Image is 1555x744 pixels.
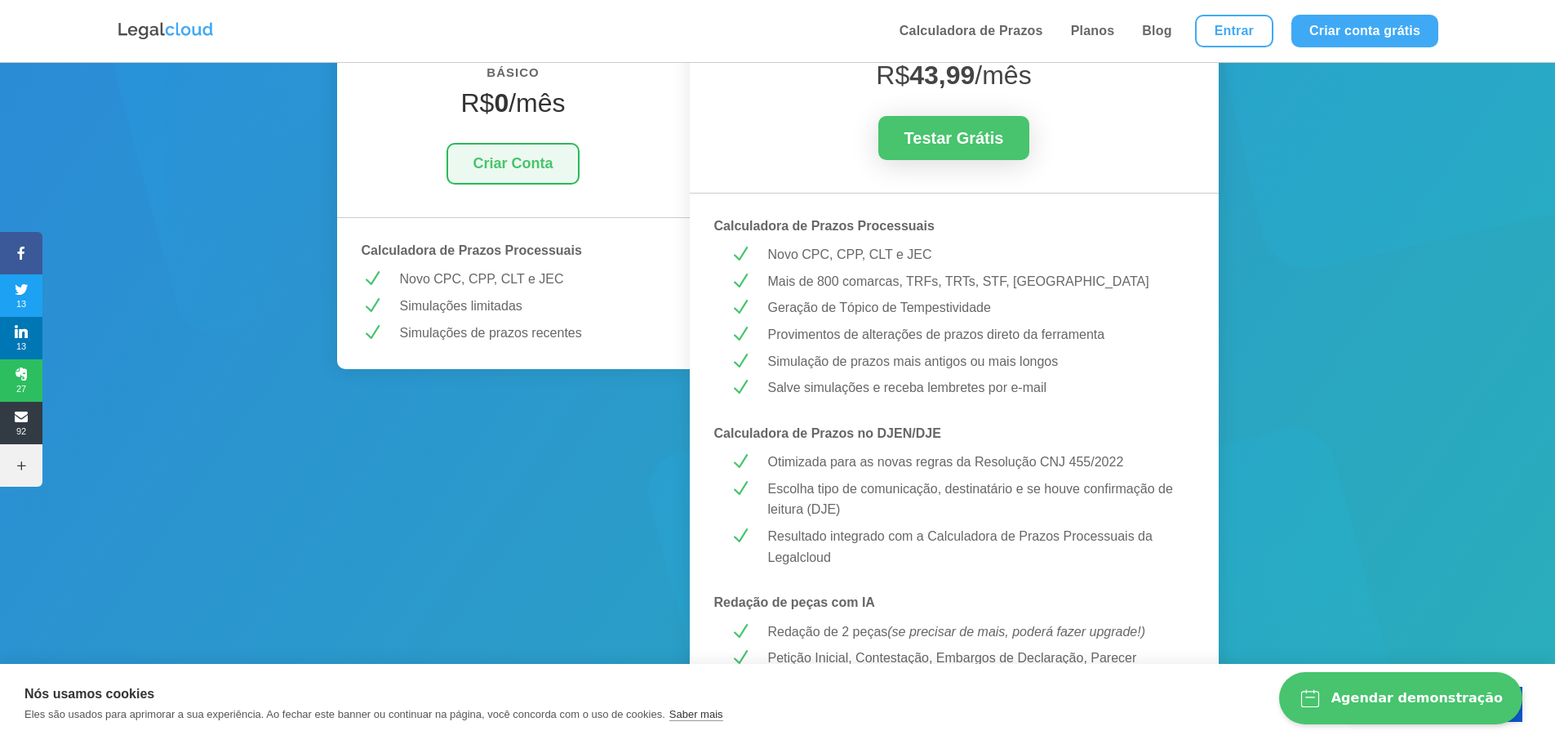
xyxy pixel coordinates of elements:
span: N [730,244,750,265]
strong: Redação de peças com IA [714,595,875,609]
a: Criar conta grátis [1291,15,1438,47]
p: Redação de 2 peças [768,621,1179,643]
span: N [730,297,750,318]
img: Logo da Legalcloud [117,20,215,42]
div: Resultado integrado com a Calculadora de Prazos Processuais da Legalcloud [768,526,1179,568]
strong: Nós usamos cookies [24,687,154,701]
a: Saber mais [669,708,723,721]
p: Otimizada para as novas regras da Resolução CNJ 455/2022 [768,452,1179,473]
em: (se precisar de mais, poderá fazer upgrade!) [887,625,1145,639]
span: N [730,271,750,292]
span: N [730,648,750,668]
p: Salve simulações e receba lembretes por e-mail [768,377,1179,399]
h6: BÁSICO [362,62,665,91]
span: N [362,296,382,316]
p: Provimentos de alterações de prazos direto da ferramenta [768,324,1179,345]
strong: 0 [494,88,509,118]
h4: R$ /mês [362,87,665,127]
p: Geração de Tópico de Tempestividade [768,297,1179,319]
p: Escolha tipo de comunicação, destinatário e se houve confirmação de leitura (DJE) [768,479,1179,520]
span: N [730,621,750,642]
span: N [362,269,382,289]
a: Entrar [1195,15,1273,47]
span: N [730,324,750,345]
p: Simulações de prazos recentes [400,323,665,344]
p: Novo CPC, CPP, CLT e JEC [768,244,1179,265]
span: N [730,452,750,472]
span: N [730,351,750,372]
p: Mais de 800 comarcas, TRFs, TRTs, STF, [GEOGRAPHIC_DATA] [768,271,1179,292]
p: Simulação de prazos mais antigos ou mais longos [768,351,1179,372]
span: N [730,479,750,499]
strong: 43,99 [909,60,975,90]
strong: Calculadora de Prazos Processuais [714,219,935,233]
span: N [730,526,750,546]
span: R$ /mês [876,60,1031,90]
a: Criar Conta [447,143,579,185]
strong: Calculadora de Prazos no DJEN/DJE [714,426,941,440]
span: N [362,323,382,343]
p: Simulações limitadas [400,296,665,317]
a: Testar Grátis [878,116,1030,160]
p: Petição Inicial, Contestação, Embargos de Declaração, Parecer Jurídico, Impugnação à Contestação,... [768,648,1179,689]
p: Eles são usados para aprimorar a sua experiência. Ao fechar este banner ou continuar na página, v... [24,708,665,720]
span: N [730,377,750,398]
p: Novo CPC, CPP, CLT e JEC [400,269,665,290]
strong: Calculadora de Prazos Processuais [362,243,582,257]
